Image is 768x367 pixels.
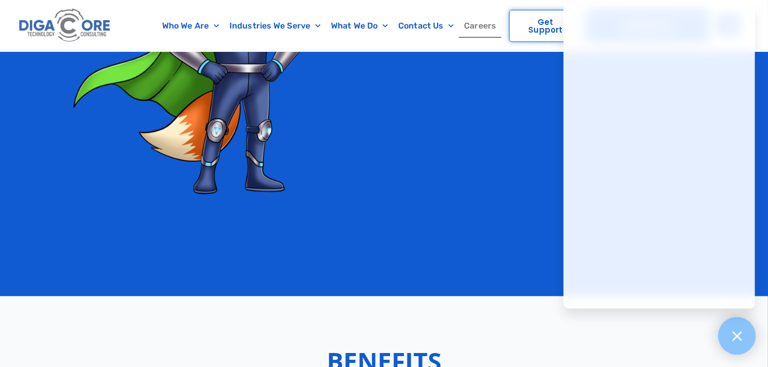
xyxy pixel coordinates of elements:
a: Careers [459,14,501,38]
a: Industries We Serve [224,14,326,38]
nav: Menu [154,14,504,38]
a: Who We Are [157,14,224,38]
a: Contact Us [393,14,459,38]
iframe: Chatgenie Messenger [563,4,755,308]
img: Digacore logo 1 [17,5,113,46]
a: Get Support [509,10,582,42]
a: What We Do [326,14,393,38]
span: Get Support [520,18,571,34]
